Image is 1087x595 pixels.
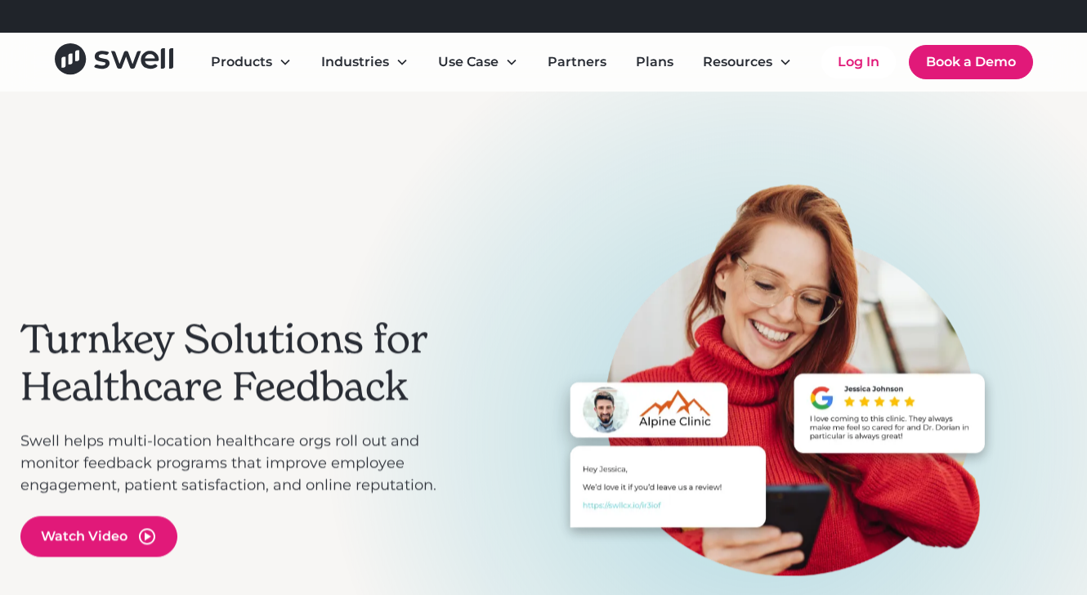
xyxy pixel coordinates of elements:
[1005,517,1087,595] iframe: Chat Widget
[41,526,127,546] div: Watch Video
[623,46,687,78] a: Plans
[20,516,177,557] a: open lightbox
[321,52,389,72] div: Industries
[703,52,772,72] div: Resources
[198,46,305,78] div: Products
[821,46,896,78] a: Log In
[308,46,422,78] div: Industries
[909,45,1033,79] a: Book a Demo
[425,46,531,78] div: Use Case
[55,43,173,80] a: home
[211,52,272,72] div: Products
[535,46,620,78] a: Partners
[20,430,462,496] p: Swell helps multi-location healthcare orgs roll out and monitor feedback programs that improve em...
[690,46,805,78] div: Resources
[20,316,462,410] h2: Turnkey Solutions for Healthcare Feedback
[438,52,499,72] div: Use Case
